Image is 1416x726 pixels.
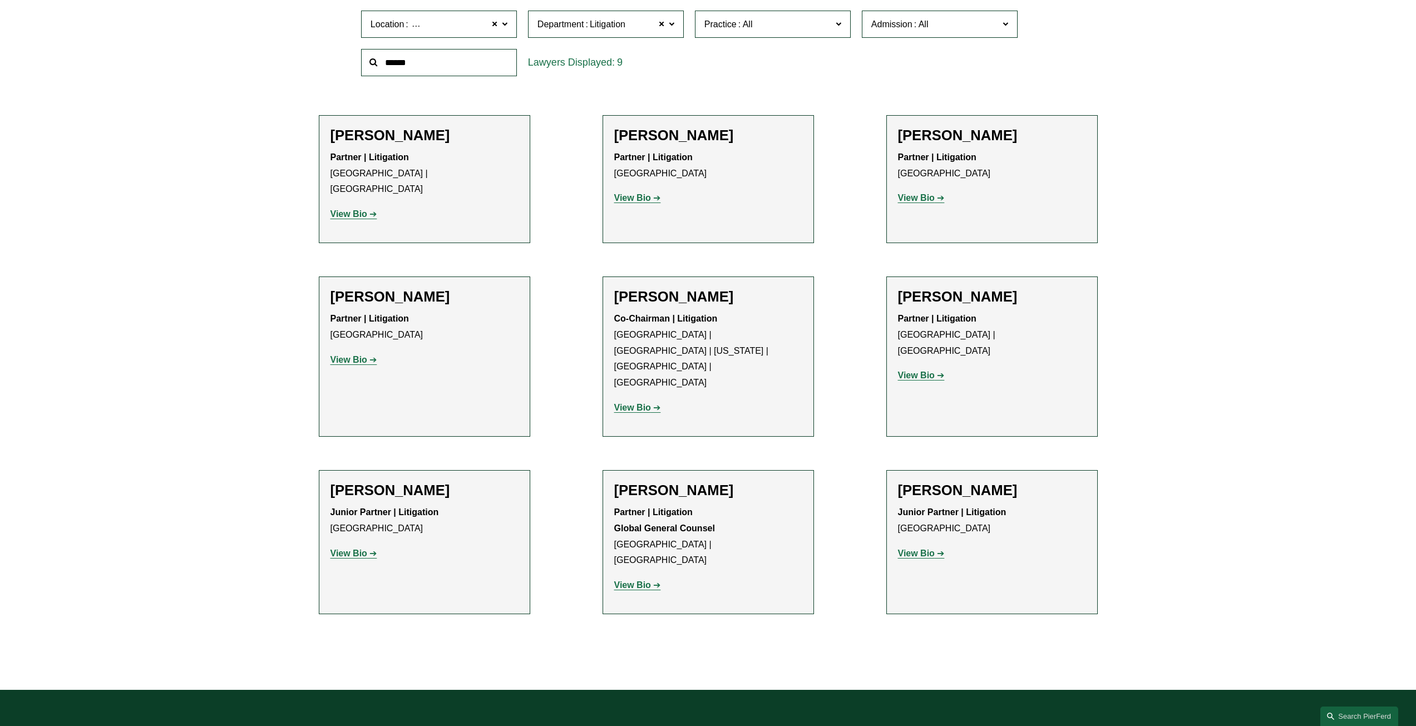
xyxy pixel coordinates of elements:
h2: [PERSON_NAME] [898,288,1086,305]
strong: Partner | Litigation [898,314,976,323]
a: View Bio [614,580,661,590]
strong: View Bio [898,371,935,380]
h2: [PERSON_NAME] [614,288,802,305]
p: [GEOGRAPHIC_DATA] | [GEOGRAPHIC_DATA] | [US_STATE] | [GEOGRAPHIC_DATA] | [GEOGRAPHIC_DATA] [614,311,802,391]
a: View Bio [898,549,945,558]
a: View Bio [614,193,661,203]
strong: Partner | Litigation [330,314,409,323]
strong: View Bio [330,355,367,364]
p: [GEOGRAPHIC_DATA] [614,150,802,182]
a: View Bio [330,355,377,364]
span: Admission [871,19,912,29]
span: Litigation [590,17,625,32]
h2: [PERSON_NAME] [330,127,519,144]
a: View Bio [330,209,377,219]
strong: View Bio [614,193,651,203]
span: Location [371,19,404,29]
h2: [PERSON_NAME] [330,482,519,499]
a: View Bio [898,371,945,380]
strong: View Bio [614,403,651,412]
strong: Partner | Litigation [330,152,409,162]
strong: Partner | Litigation [614,152,693,162]
strong: Partner | Litigation [898,152,976,162]
p: [GEOGRAPHIC_DATA] | [GEOGRAPHIC_DATA] [330,150,519,197]
p: [GEOGRAPHIC_DATA] | [GEOGRAPHIC_DATA] [614,505,802,569]
span: Practice [704,19,737,29]
strong: View Bio [614,580,651,590]
span: Department [537,19,584,29]
strong: Junior Partner | Litigation [898,507,1007,517]
a: Search this site [1320,707,1398,726]
h2: [PERSON_NAME] [330,288,519,305]
p: [GEOGRAPHIC_DATA] [898,505,1086,537]
h2: [PERSON_NAME] [614,482,802,499]
p: [GEOGRAPHIC_DATA] [330,311,519,343]
a: View Bio [614,403,661,412]
a: View Bio [898,193,945,203]
a: View Bio [330,549,377,558]
h2: [PERSON_NAME] [898,127,1086,144]
p: [GEOGRAPHIC_DATA] | [GEOGRAPHIC_DATA] [898,311,1086,359]
p: [GEOGRAPHIC_DATA] [330,505,519,537]
span: 9 [617,57,623,68]
strong: Co-Chairman | Litigation [614,314,718,323]
strong: View Bio [898,193,935,203]
strong: View Bio [898,549,935,558]
h2: [PERSON_NAME] [898,482,1086,499]
strong: Junior Partner | Litigation [330,507,439,517]
strong: View Bio [330,549,367,558]
p: [GEOGRAPHIC_DATA] [898,150,1086,182]
strong: View Bio [330,209,367,219]
h2: [PERSON_NAME] [614,127,802,144]
span: [GEOGRAPHIC_DATA] [410,17,503,32]
strong: Partner | Litigation Global General Counsel [614,507,715,533]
